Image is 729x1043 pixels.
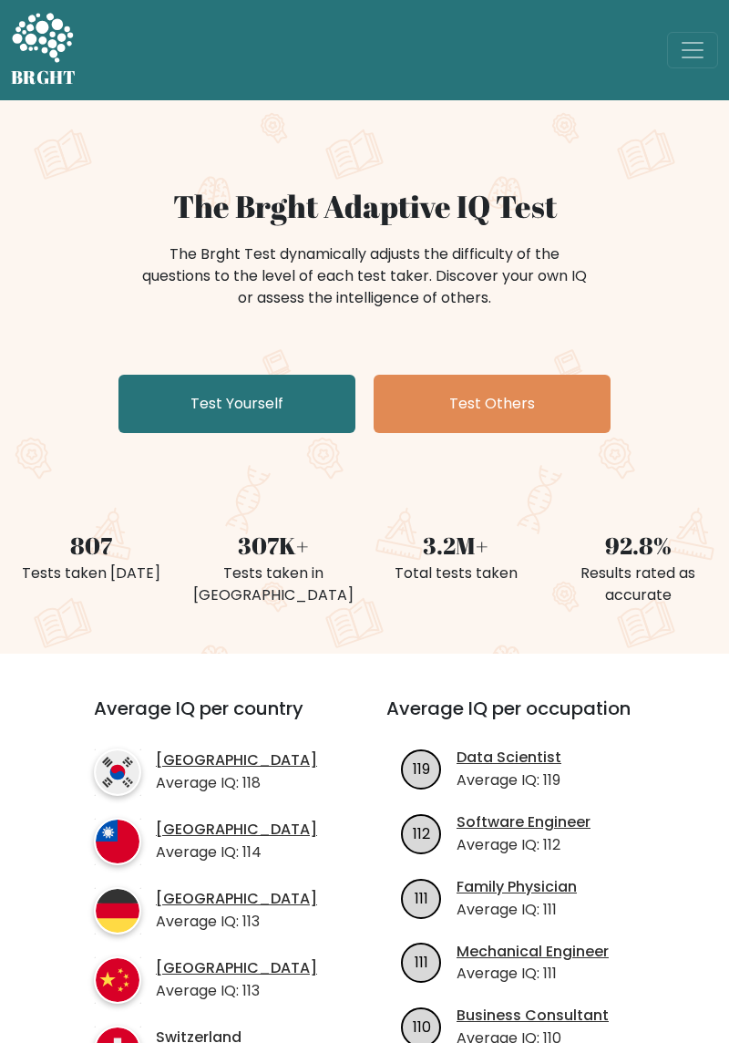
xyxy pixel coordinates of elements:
a: BRGHT [11,7,77,93]
a: [GEOGRAPHIC_DATA] [156,751,317,770]
a: Test Yourself [118,375,355,433]
div: 92.8% [558,528,718,563]
p: Average IQ: 114 [156,842,317,863]
text: 111 [415,952,428,973]
div: The Brght Test dynamically adjusts the difficulty of the questions to the level of each test take... [137,243,592,309]
p: Average IQ: 113 [156,911,317,933]
p: Average IQ: 119 [457,769,561,791]
div: Total tests taken [375,563,536,584]
h1: The Brght Adaptive IQ Test [11,188,718,225]
p: Average IQ: 113 [156,980,317,1002]
div: Tests taken [DATE] [11,563,171,584]
h3: Average IQ per occupation [386,697,657,741]
img: country [94,956,141,1004]
img: country [94,818,141,865]
p: Average IQ: 111 [457,963,609,985]
text: 119 [413,759,430,780]
text: 112 [413,823,430,844]
a: Business Consultant [457,1007,609,1026]
h3: Average IQ per country [94,697,321,741]
text: 110 [413,1017,431,1038]
div: Tests taken in [GEOGRAPHIC_DATA] [193,563,354,606]
div: 807 [11,528,171,563]
img: country [94,887,141,935]
a: [GEOGRAPHIC_DATA] [156,890,317,909]
a: [GEOGRAPHIC_DATA] [156,959,317,978]
a: [GEOGRAPHIC_DATA] [156,821,317,840]
p: Average IQ: 112 [457,834,590,856]
a: Test Others [374,375,611,433]
img: country [94,749,141,796]
text: 111 [415,888,428,909]
a: Data Scientist [457,749,561,768]
a: Mechanical Engineer [457,943,609,962]
a: Software Engineer [457,813,590,832]
button: Toggle navigation [667,32,718,68]
div: 3.2M+ [375,528,536,563]
p: Average IQ: 118 [156,772,317,794]
a: Family Physician [457,878,577,897]
p: Average IQ: 111 [457,899,577,921]
div: Results rated as accurate [558,563,718,606]
div: 307K+ [193,528,354,563]
h5: BRGHT [11,67,77,88]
